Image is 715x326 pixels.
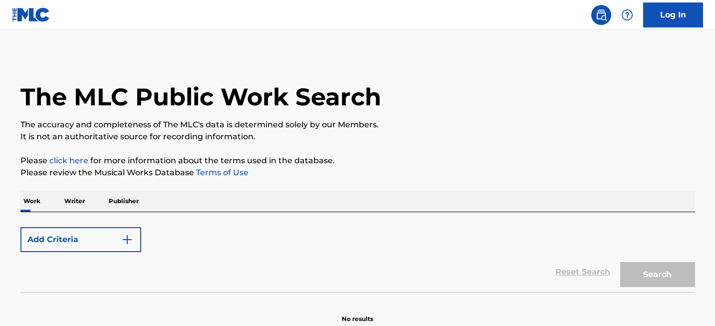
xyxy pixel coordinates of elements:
[194,168,248,177] a: Terms of Use
[20,227,141,252] button: Add Criteria
[61,191,88,212] p: Writer
[49,156,88,165] a: click here
[106,191,142,212] p: Publisher
[643,2,703,27] a: Log In
[621,9,633,21] img: help
[595,9,607,21] img: search
[591,5,611,25] a: Public Search
[20,119,695,131] p: The accuracy and completeness of The MLC's data is determined solely by our Members.
[342,303,373,324] p: No results
[20,191,43,212] p: Work
[20,155,695,167] p: Please for more information about the terms used in the database.
[121,234,133,246] img: 9d2ae6d4665cec9f34b9.svg
[20,222,695,292] form: Search Form
[20,167,695,179] p: Please review the Musical Works Database
[617,5,637,25] div: Help
[20,82,381,112] h1: The MLC Public Work Search
[12,7,50,22] img: MLC Logo
[20,131,695,143] p: It is not an authoritative source for recording information.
